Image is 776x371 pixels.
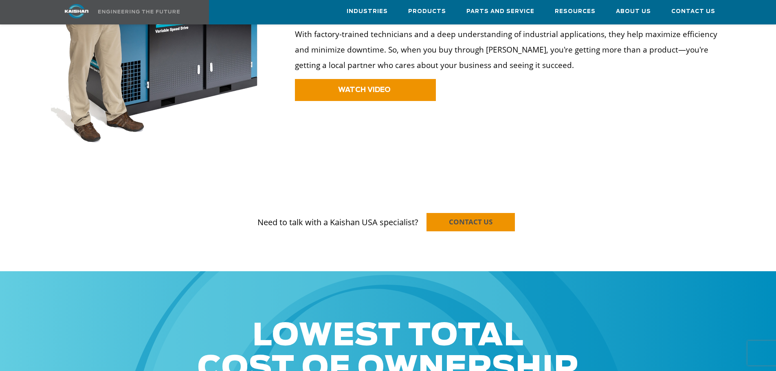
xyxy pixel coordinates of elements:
p: With factory-trained technicians and a deep understanding of industrial applications, they help m... [295,26,720,73]
img: Engineering the future [98,10,180,13]
a: Contact Us [671,0,715,22]
img: kaishan logo [46,4,107,18]
span: CONTACT US [449,217,492,226]
a: Industries [347,0,388,22]
a: Products [408,0,446,22]
a: Resources [555,0,596,22]
span: Industries [347,7,388,16]
a: About Us [616,0,651,22]
span: WATCH VIDEO [338,86,391,93]
a: WATCH VIDEO [295,79,436,101]
span: Parts and Service [466,7,534,16]
span: Products [408,7,446,16]
p: Need to talk with a Kaishan USA specialist? [51,201,725,228]
span: About Us [616,7,651,16]
span: Contact Us [671,7,715,16]
a: CONTACT US [426,213,515,231]
span: Resources [555,7,596,16]
a: Parts and Service [466,0,534,22]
